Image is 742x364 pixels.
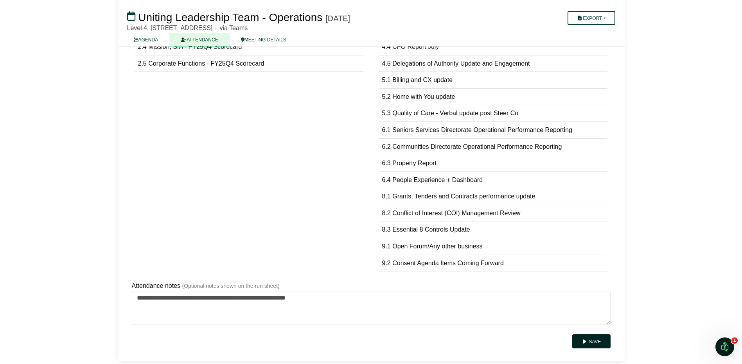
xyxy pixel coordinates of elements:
span: 6.2 [382,143,391,150]
button: Export [568,11,615,25]
div: [DATE] [325,14,350,23]
span: Home with You update [392,93,455,100]
span: 6.1 [382,127,391,133]
span: Property Report [392,160,437,166]
span: 8.2 [382,210,391,216]
iframe: Intercom live chat [715,337,734,356]
span: Communities Directorate Operational Performance Reporting [392,143,562,150]
a: MEETING DETAILS [230,33,298,46]
span: 6.3 [382,160,391,166]
span: 5.1 [382,77,391,83]
span: Open Forum/Any other business [392,243,482,250]
span: Mission, SIA - FY25Q4 Scorecard [148,43,242,50]
small: (Optional notes shown on the run sheet) [182,283,280,289]
span: Essential 8 Controls Update [392,226,470,233]
span: 5.3 [382,110,391,116]
span: People Experience + Dashboard [392,177,483,183]
span: Corporate Functions - FY25Q4 Scorecard [148,60,264,67]
span: 5.2 [382,93,391,100]
span: 2.5 [138,60,147,67]
span: Grants, Tenders and Contracts performance update [392,193,535,200]
span: Delegations of Authority Update and Engagement [392,60,530,67]
span: 6.4 [382,177,391,183]
button: Save [572,334,610,348]
span: 8.1 [382,193,391,200]
span: 2.4 [138,43,147,50]
span: 9.1 [382,243,391,250]
span: Uniting Leadership Team - Operations [138,11,322,23]
span: CFO Report July [392,43,439,50]
span: 4.4 [382,43,391,50]
span: Conflict of Interest (COI) Management Review [392,210,520,216]
a: AGENDA [122,33,170,46]
span: Level 4, [STREET_ADDRESS] + via Teams [127,25,248,31]
span: Seniors Services Directorate Operational Performance Reporting [392,127,572,133]
span: Consent Agenda Items Coming Forward [392,260,504,266]
span: Quality of Care - Verbal update post Steer Co [392,110,518,116]
span: 9.2 [382,260,391,266]
a: ATTENDANCE [169,33,229,46]
span: Billing and CX update [392,77,453,83]
span: 1 [731,337,738,344]
span: 4.5 [382,60,391,67]
span: 8.3 [382,226,391,233]
label: Attendance notes [132,281,181,291]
